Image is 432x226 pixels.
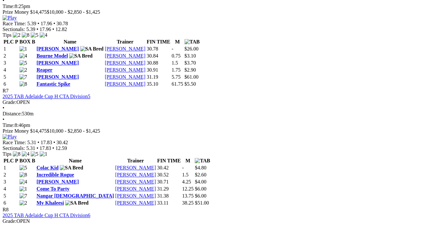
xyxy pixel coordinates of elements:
[3,105,4,111] span: •
[185,39,200,45] img: TAB
[3,4,425,9] div: 8:25pm
[172,74,181,80] text: 5.75
[3,122,15,128] span: Time:
[3,111,425,117] div: 530m
[185,53,196,58] span: $3.10
[20,60,27,66] img: 5
[36,60,79,66] a: [PERSON_NAME]
[20,46,27,52] img: 1
[195,186,206,191] span: $6.00
[3,193,19,199] td: 5
[37,21,39,26] span: •
[3,21,26,26] span: Race Time:
[195,179,206,184] span: $4.00
[20,179,27,185] img: 4
[115,158,156,164] th: Trainer
[26,27,35,32] span: 5.39
[146,39,171,45] th: FIN TIME
[53,140,55,145] span: •
[182,158,194,164] th: M
[3,128,425,134] div: Prize Money $14,475
[157,193,181,199] td: 31.38
[36,27,38,32] span: •
[172,67,181,73] text: 1.75
[157,158,181,164] th: FIN TIME
[3,81,19,87] td: 6
[57,21,68,26] span: 30.78
[115,200,156,206] a: [PERSON_NAME]
[3,151,12,157] span: Tips
[32,39,35,44] span: B
[36,39,104,45] th: Name
[185,81,196,87] span: $5.50
[53,21,55,26] span: •
[20,193,27,199] img: 7
[32,158,35,163] span: B
[36,193,114,199] a: Nangar [DEMOGRAPHIC_DATA]
[26,145,35,151] span: 5.31
[20,74,27,80] img: 7
[65,200,89,206] img: SA Bred
[31,151,38,157] img: 5
[3,207,9,212] span: R8
[55,27,67,32] span: 12.82
[195,172,206,177] span: $2.60
[47,128,100,134] span: $10,000 - $2,850 - $1,425
[3,179,19,185] td: 3
[55,145,67,151] span: 12.59
[3,122,425,128] div: 8:46pm
[3,60,19,66] td: 3
[40,27,51,32] span: 17.96
[115,172,156,177] a: [PERSON_NAME]
[146,60,171,66] td: 30.88
[157,172,181,178] td: 30.52
[36,145,38,151] span: •
[3,9,425,15] div: Prize Money $14,475
[182,165,184,170] text: -
[105,46,145,51] a: [PERSON_NAME]
[3,134,17,140] img: Play
[22,32,29,38] img: 8
[146,67,171,73] td: 30.91
[3,67,19,73] td: 4
[36,186,69,191] a: Come To Party
[20,158,31,163] span: BOX
[3,186,19,192] td: 4
[36,46,79,51] a: [PERSON_NAME]
[36,158,114,164] th: Name
[195,165,206,170] span: $4.80
[3,99,17,105] span: Grade:
[195,193,206,199] span: $6.00
[69,53,92,59] img: SA Bred
[3,140,26,145] span: Race Time:
[20,172,27,178] img: 8
[3,99,425,105] div: OPEN
[36,200,64,206] a: My Khaleesi
[36,74,79,80] a: [PERSON_NAME]
[15,158,18,163] span: P
[105,60,145,66] a: [PERSON_NAME]
[20,81,27,87] img: 8
[36,172,74,177] a: Incredible Rogue
[115,165,156,170] a: [PERSON_NAME]
[3,27,25,32] span: Sectionals:
[3,94,90,99] a: 2025 TAB Adelaide Cup H CTA Division5
[20,200,27,206] img: 2
[195,158,210,164] img: TAB
[3,213,90,218] a: 2025 TAB Adelaide Cup H CTA Division6
[105,53,145,58] a: [PERSON_NAME]
[195,200,209,206] span: $51.00
[105,67,145,73] a: [PERSON_NAME]
[20,39,31,44] span: BOX
[27,21,36,26] span: 5.39
[157,165,181,171] td: 30.42
[3,218,17,224] span: Grade:
[3,165,19,171] td: 1
[157,186,181,192] td: 31.29
[115,186,156,191] a: [PERSON_NAME]
[41,140,52,145] span: 17.83
[36,165,59,170] a: Colac Kid
[22,151,29,157] img: 4
[182,172,188,177] text: 1.5
[3,53,19,59] td: 2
